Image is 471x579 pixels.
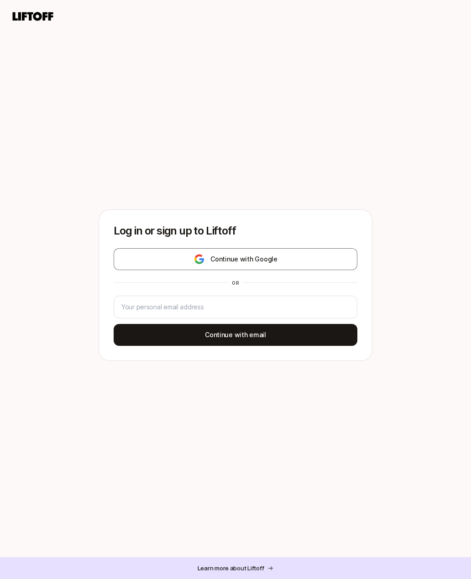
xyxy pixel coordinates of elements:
p: Log in or sign up to Liftoff [114,224,357,237]
div: or [228,279,243,287]
img: google-logo [194,254,205,265]
button: Continue with email [114,324,357,346]
button: Continue with Google [114,248,357,270]
button: Learn more about Liftoff [190,560,281,576]
input: Your personal email address [121,302,350,313]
